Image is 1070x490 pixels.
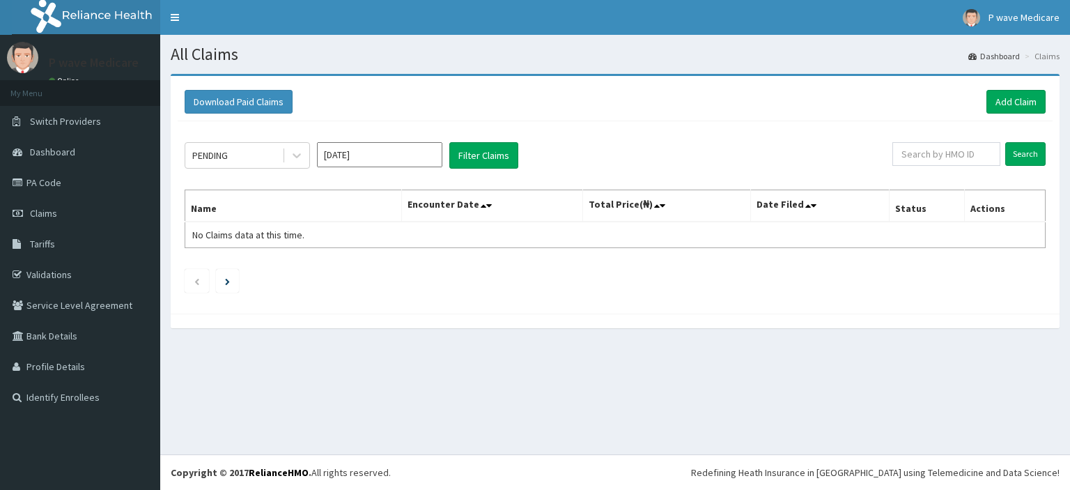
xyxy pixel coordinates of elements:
th: Total Price(₦) [583,190,751,222]
div: Redefining Heath Insurance in [GEOGRAPHIC_DATA] using Telemedicine and Data Science! [691,466,1060,480]
div: PENDING [192,148,228,162]
th: Actions [964,190,1045,222]
a: Add Claim [986,90,1046,114]
a: Dashboard [968,50,1020,62]
span: No Claims data at this time. [192,229,304,241]
strong: Copyright © 2017 . [171,466,311,479]
a: RelianceHMO [249,466,309,479]
th: Name [185,190,402,222]
img: User Image [7,42,38,73]
a: Online [49,76,82,86]
input: Search [1005,142,1046,166]
p: P wave Medicare [49,56,139,69]
th: Date Filed [751,190,890,222]
img: User Image [963,9,980,26]
th: Status [890,190,964,222]
button: Download Paid Claims [185,90,293,114]
button: Filter Claims [449,142,518,169]
footer: All rights reserved. [160,454,1070,490]
span: Dashboard [30,146,75,158]
span: Switch Providers [30,115,101,128]
h1: All Claims [171,45,1060,63]
span: Claims [30,207,57,220]
li: Claims [1021,50,1060,62]
input: Search by HMO ID [892,142,1000,166]
a: Next page [225,275,230,287]
span: P wave Medicare [988,11,1060,24]
span: Tariffs [30,238,55,250]
th: Encounter Date [402,190,583,222]
a: Previous page [194,275,200,287]
input: Select Month and Year [317,142,442,167]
